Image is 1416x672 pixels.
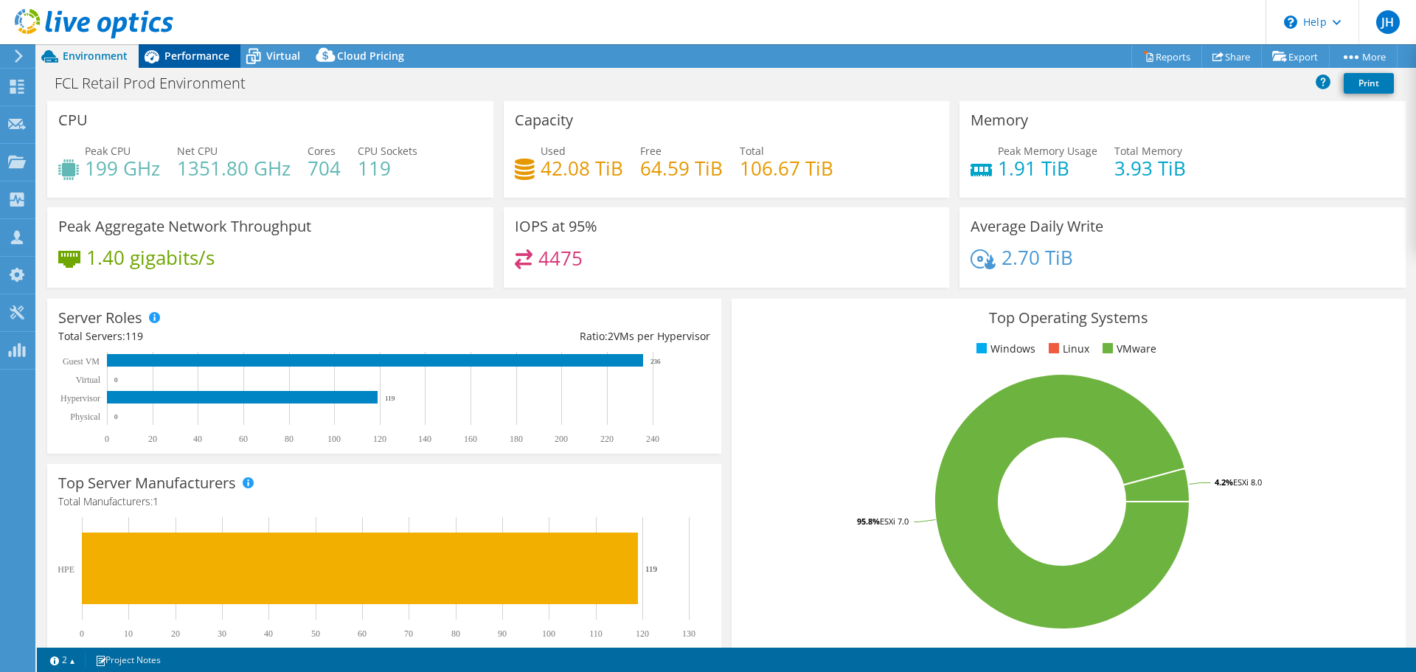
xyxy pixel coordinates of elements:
[85,144,131,158] span: Peak CPU
[1114,160,1186,176] h4: 3.93 TiB
[239,434,248,444] text: 60
[58,493,710,510] h4: Total Manufacturers:
[646,434,659,444] text: 240
[515,218,597,235] h3: IOPS at 95%
[85,651,171,669] a: Project Notes
[373,434,386,444] text: 120
[70,412,100,422] text: Physical
[636,628,649,639] text: 120
[1131,45,1202,68] a: Reports
[148,434,157,444] text: 20
[193,434,202,444] text: 40
[1215,477,1233,488] tspan: 4.2%
[743,310,1395,326] h3: Top Operating Systems
[510,434,523,444] text: 180
[998,160,1097,176] h4: 1.91 TiB
[58,218,311,235] h3: Peak Aggregate Network Throughput
[1344,73,1394,94] a: Print
[171,628,180,639] text: 20
[308,144,336,158] span: Cores
[264,628,273,639] text: 40
[541,144,566,158] span: Used
[650,358,661,365] text: 236
[498,628,507,639] text: 90
[384,328,710,344] div: Ratio: VMs per Hypervisor
[857,516,880,527] tspan: 95.8%
[58,475,236,491] h3: Top Server Manufacturers
[358,628,367,639] text: 60
[971,218,1103,235] h3: Average Daily Write
[600,434,614,444] text: 220
[76,375,101,385] text: Virtual
[125,329,143,343] span: 119
[114,413,118,420] text: 0
[1329,45,1398,68] a: More
[973,341,1035,357] li: Windows
[58,310,142,326] h3: Server Roles
[1002,249,1073,266] h4: 2.70 TiB
[1233,477,1262,488] tspan: ESXi 8.0
[640,160,723,176] h4: 64.59 TiB
[385,395,395,402] text: 119
[40,651,86,669] a: 2
[464,434,477,444] text: 160
[308,160,341,176] h4: 704
[58,328,384,344] div: Total Servers:
[63,356,100,367] text: Guest VM
[114,376,118,384] text: 0
[608,329,614,343] span: 2
[48,75,268,91] h1: FCL Retail Prod Environment
[58,564,74,575] text: HPE
[266,49,300,63] span: Virtual
[515,112,573,128] h3: Capacity
[451,628,460,639] text: 80
[1045,341,1089,357] li: Linux
[542,628,555,639] text: 100
[311,628,320,639] text: 50
[740,144,764,158] span: Total
[86,249,215,266] h4: 1.40 gigabits/s
[589,628,603,639] text: 110
[177,144,218,158] span: Net CPU
[60,393,100,403] text: Hypervisor
[327,434,341,444] text: 100
[740,160,833,176] h4: 106.67 TiB
[218,628,226,639] text: 30
[682,628,695,639] text: 130
[153,494,159,508] span: 1
[998,144,1097,158] span: Peak Memory Usage
[358,160,417,176] h4: 119
[971,112,1028,128] h3: Memory
[541,160,623,176] h4: 42.08 TiB
[80,628,84,639] text: 0
[1114,144,1182,158] span: Total Memory
[645,564,658,573] text: 119
[555,434,568,444] text: 200
[1284,15,1297,29] svg: \n
[1201,45,1262,68] a: Share
[63,49,128,63] span: Environment
[1099,341,1156,357] li: VMware
[285,434,294,444] text: 80
[418,434,431,444] text: 140
[58,112,88,128] h3: CPU
[85,160,160,176] h4: 199 GHz
[124,628,133,639] text: 10
[337,49,404,63] span: Cloud Pricing
[880,516,909,527] tspan: ESXi 7.0
[358,144,417,158] span: CPU Sockets
[105,434,109,444] text: 0
[177,160,291,176] h4: 1351.80 GHz
[640,144,662,158] span: Free
[404,628,413,639] text: 70
[1261,45,1330,68] a: Export
[1376,10,1400,34] span: JH
[538,250,583,266] h4: 4475
[164,49,229,63] span: Performance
